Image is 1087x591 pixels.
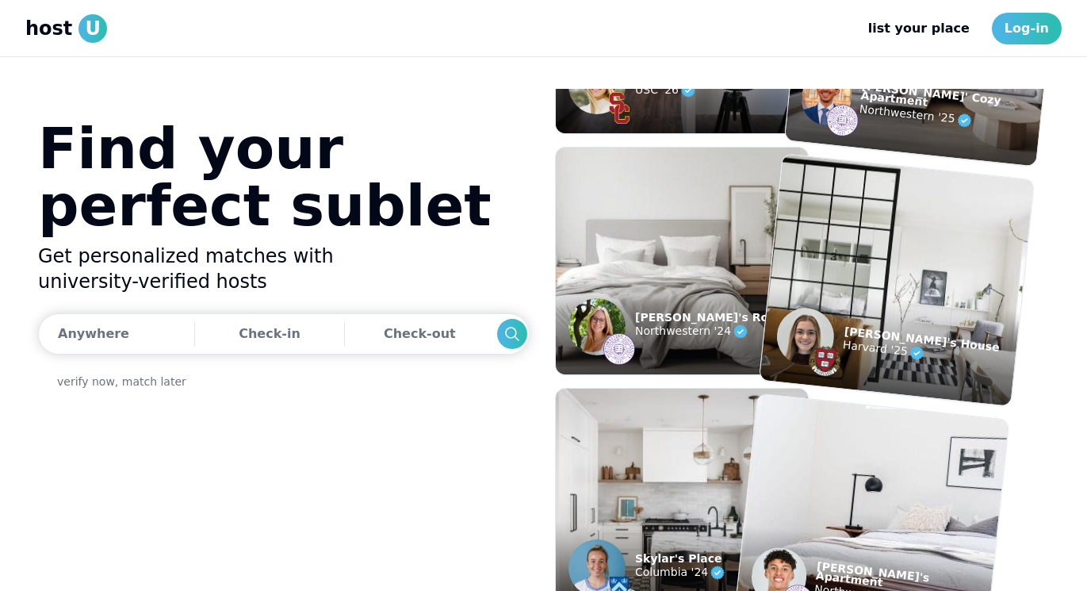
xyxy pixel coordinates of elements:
img: example listing host [603,333,635,365]
p: [PERSON_NAME]' Cozy Apartment [860,81,1042,119]
div: Check-out [384,318,456,350]
div: Anywhere [58,318,129,350]
img: example listing host [808,343,843,378]
img: example listing host [568,298,626,355]
p: Northwestern '24 [635,322,787,341]
p: [PERSON_NAME]'s House [844,326,1000,352]
p: USC '26 [635,81,783,100]
button: AnywhereCheck-inCheck-outSearch [38,313,530,355]
p: Skylar's Place [635,554,727,563]
img: example listing host [774,305,836,368]
img: example listing [760,154,1034,406]
p: Columbia '24 [635,563,727,582]
a: verify now, match later [57,374,186,390]
a: Log-in [992,13,1062,44]
a: list your place [855,13,982,44]
a: hostU [25,14,107,43]
span: host [25,16,72,41]
img: example listing host [825,103,859,138]
h2: Get personalized matches with university-verified hosts [38,244,530,294]
p: Harvard '25 [842,336,999,370]
span: U [78,14,107,43]
img: example listing host [799,65,854,127]
div: Search [497,319,527,349]
p: [PERSON_NAME]'s Room [635,313,787,322]
img: example listing [556,148,808,374]
p: Northwestern '25 [859,100,1040,138]
nav: Main [855,13,1062,44]
img: example listing host [603,92,635,124]
div: Check-in [239,318,300,350]
h1: Find your perfect sublet [38,120,492,234]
